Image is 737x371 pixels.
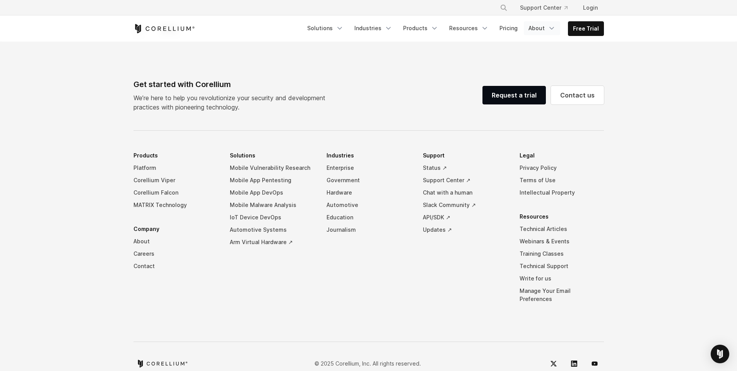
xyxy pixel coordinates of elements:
a: Solutions [303,21,348,35]
a: Write for us [520,272,604,285]
a: Contact us [551,86,604,104]
a: Support Center ↗ [423,174,507,186]
a: Free Trial [568,22,604,36]
a: Government [327,174,411,186]
a: API/SDK ↗ [423,211,507,224]
a: Privacy Policy [520,162,604,174]
a: Webinars & Events [520,235,604,248]
div: Open Intercom Messenger [711,345,729,363]
a: Resources [445,21,493,35]
a: Terms of Use [520,174,604,186]
a: Status ↗ [423,162,507,174]
a: Mobile App DevOps [230,186,314,199]
div: Get started with Corellium [133,79,332,90]
a: Training Classes [520,248,604,260]
a: Intellectual Property [520,186,604,199]
a: Pricing [495,21,522,35]
a: Enterprise [327,162,411,174]
a: Technical Support [520,260,604,272]
a: Corellium home [137,360,188,368]
a: Manage Your Email Preferences [520,285,604,305]
a: Corellium Viper [133,174,218,186]
a: About [524,21,560,35]
a: Mobile Malware Analysis [230,199,314,211]
a: Automotive Systems [230,224,314,236]
a: Login [577,1,604,15]
a: Corellium Home [133,24,195,33]
div: Navigation Menu [491,1,604,15]
a: Contact [133,260,218,272]
a: Platform [133,162,218,174]
a: MATRIX Technology [133,199,218,211]
a: About [133,235,218,248]
a: Careers [133,248,218,260]
a: Education [327,211,411,224]
a: Products [398,21,443,35]
a: Hardware [327,186,411,199]
a: Mobile Vulnerability Research [230,162,314,174]
div: Navigation Menu [303,21,604,36]
a: Chat with a human [423,186,507,199]
a: Arm Virtual Hardware ↗ [230,236,314,248]
div: Navigation Menu [133,149,604,317]
a: Mobile App Pentesting [230,174,314,186]
a: Automotive [327,199,411,211]
a: Updates ↗ [423,224,507,236]
a: Support Center [514,1,574,15]
a: IoT Device DevOps [230,211,314,224]
a: Industries [350,21,397,35]
button: Search [497,1,511,15]
a: Journalism [327,224,411,236]
a: Corellium Falcon [133,186,218,199]
a: Slack Community ↗ [423,199,507,211]
a: Request a trial [482,86,546,104]
p: © 2025 Corellium, Inc. All rights reserved. [315,359,421,368]
a: Technical Articles [520,223,604,235]
p: We’re here to help you revolutionize your security and development practices with pioneering tech... [133,93,332,112]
